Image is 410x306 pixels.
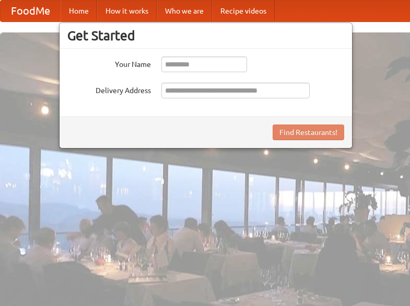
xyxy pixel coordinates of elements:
[61,1,97,21] a: Home
[67,56,151,70] label: Your Name
[67,28,344,43] h3: Get Started
[1,1,61,21] a: FoodMe
[212,1,275,21] a: Recipe videos
[273,124,344,140] button: Find Restaurants!
[67,83,151,96] label: Delivery Address
[157,1,212,21] a: Who we are
[97,1,157,21] a: How it works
